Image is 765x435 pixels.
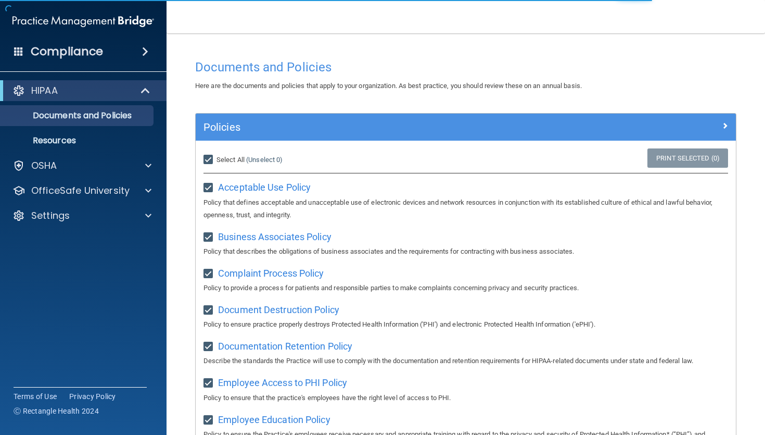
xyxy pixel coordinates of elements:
[218,414,330,425] span: Employee Education Policy
[203,121,593,133] h5: Policies
[195,60,736,74] h4: Documents and Policies
[31,184,130,197] p: OfficeSafe University
[203,282,728,294] p: Policy to provide a process for patients and responsible parties to make complaints concerning pr...
[12,184,151,197] a: OfficeSafe University
[218,377,347,388] span: Employee Access to PHI Policy
[7,110,149,121] p: Documents and Policies
[14,391,57,402] a: Terms of Use
[203,392,728,404] p: Policy to ensure that the practice's employees have the right level of access to PHI.
[7,135,149,146] p: Resources
[203,245,728,258] p: Policy that describes the obligations of business associates and the requirements for contracting...
[69,391,116,402] a: Privacy Policy
[218,268,324,279] span: Complaint Process Policy
[195,82,582,90] span: Here are the documents and policies that apply to your organization. As best practice, you should...
[218,231,331,242] span: Business Associates Policy
[31,159,57,172] p: OSHA
[203,156,215,164] input: Select All (Unselect 0)
[12,159,151,172] a: OSHA
[12,11,154,32] img: PMB logo
[647,148,728,168] a: Print Selected (0)
[203,318,728,331] p: Policy to ensure practice properly destroys Protected Health Information ('PHI') and electronic P...
[203,355,728,367] p: Describe the standards the Practice will use to comply with the documentation and retention requi...
[216,156,245,164] span: Select All
[246,156,283,164] a: (Unselect 0)
[203,196,728,221] p: Policy that defines acceptable and unacceptable use of electronic devices and network resources i...
[31,84,58,97] p: HIPAA
[218,304,339,315] span: Document Destruction Policy
[12,209,151,222] a: Settings
[218,182,311,193] span: Acceptable Use Policy
[203,119,728,135] a: Policies
[14,406,99,416] span: Ⓒ Rectangle Health 2024
[31,209,70,222] p: Settings
[12,84,151,97] a: HIPAA
[218,341,352,352] span: Documentation Retention Policy
[31,44,103,59] h4: Compliance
